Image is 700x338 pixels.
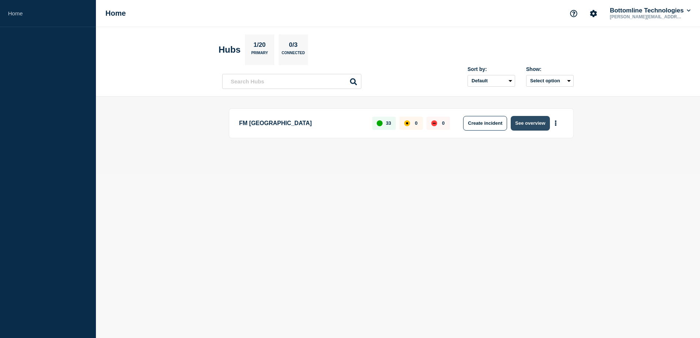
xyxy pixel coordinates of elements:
button: Bottomline Technologies [608,7,692,14]
button: Create incident [463,116,507,131]
button: More actions [551,116,561,130]
h2: Hubs [219,45,241,55]
div: up [377,120,383,126]
button: See overview [511,116,550,131]
p: [PERSON_NAME][EMAIL_ADDRESS][PERSON_NAME][DOMAIN_NAME] [608,14,685,19]
p: 0 [415,120,417,126]
div: Sort by: [468,66,515,72]
h1: Home [105,9,126,18]
p: 33 [386,120,391,126]
p: Connected [282,51,305,59]
div: Show: [526,66,574,72]
p: Primary [251,51,268,59]
div: down [431,120,437,126]
button: Support [566,6,581,21]
input: Search Hubs [222,74,361,89]
button: Select option [526,75,574,87]
p: 0 [442,120,444,126]
div: affected [404,120,410,126]
select: Sort by [468,75,515,87]
button: Account settings [586,6,601,21]
p: 1/20 [251,41,268,51]
p: FM [GEOGRAPHIC_DATA] [239,116,364,131]
p: 0/3 [286,41,301,51]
